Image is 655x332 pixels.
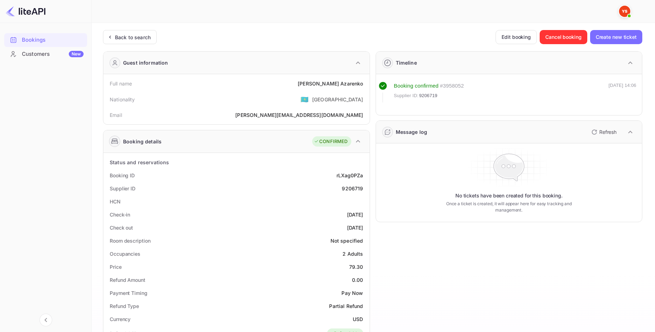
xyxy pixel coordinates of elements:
div: 0.00 [352,276,363,284]
div: Nationality [110,96,135,103]
div: [DATE] [347,224,363,231]
div: Partial Refund [329,302,363,310]
div: Status and reservations [110,159,169,166]
a: Bookings [4,33,87,46]
div: Guest information [123,59,168,66]
button: Cancel booking [540,30,587,44]
img: Yandex Support [619,6,630,17]
button: Create new ticket [590,30,642,44]
div: New [69,51,84,57]
div: # 3958052 [440,82,464,90]
div: Bookings [22,36,84,44]
div: Refund Amount [110,276,145,284]
div: Currency [110,315,131,323]
div: 2 Adults [342,250,363,257]
div: Back to search [115,34,151,41]
div: Booking confirmed [394,82,439,90]
p: Once a ticket is created, it will appear here for easy tracking and management. [437,201,581,213]
span: Supplier ID: [394,92,419,99]
div: Booking details [123,138,162,145]
div: Bookings [4,33,87,47]
div: Full name [110,80,132,87]
div: rLXag0PZa [336,172,363,179]
a: CustomersNew [4,47,87,60]
div: Occupancies [110,250,140,257]
div: CONFIRMED [314,138,347,145]
div: Check out [110,224,133,231]
button: Edit booking [496,30,537,44]
div: Not specified [330,237,363,244]
div: Booking ID [110,172,135,179]
button: Refresh [587,126,619,138]
div: Price [110,263,122,271]
div: Supplier ID [110,185,135,192]
div: Email [110,111,122,119]
div: Customers [22,50,84,58]
p: No tickets have been created for this booking. [455,192,563,199]
div: Payment Timing [110,289,147,297]
img: LiteAPI logo [6,6,46,17]
button: Collapse navigation [40,314,52,326]
div: 79.30 [349,263,363,271]
div: HCN [110,198,121,205]
div: Refund Type [110,302,139,310]
div: Message log [396,128,427,136]
div: Room description [110,237,150,244]
div: [PERSON_NAME][EMAIL_ADDRESS][DOMAIN_NAME] [235,111,363,119]
div: 9206719 [342,185,363,192]
div: Timeline [396,59,417,66]
div: Check-in [110,211,130,218]
div: USD [353,315,363,323]
p: Refresh [599,128,617,136]
div: CustomersNew [4,47,87,61]
span: United States [301,93,309,106]
span: 9206719 [419,92,437,99]
div: Pay Now [341,289,363,297]
div: [PERSON_NAME] Azarenko [298,80,363,87]
div: [DATE] 14:06 [608,82,636,102]
div: [DATE] [347,211,363,218]
div: [GEOGRAPHIC_DATA] [312,96,363,103]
